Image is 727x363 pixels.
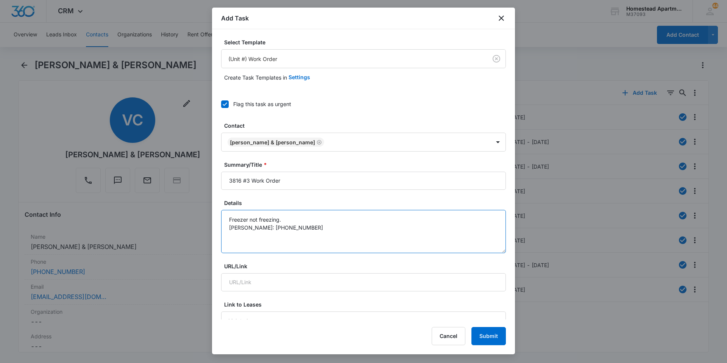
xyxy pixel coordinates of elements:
textarea: Freezer not freezing. [PERSON_NAME]: [PHONE_NUMBER] [221,210,506,253]
button: close [497,14,506,23]
button: Clear [490,53,502,65]
label: Link to Leases [224,300,509,308]
label: URL/Link [224,262,509,270]
label: Contact [224,122,509,130]
div: Flag this task as urgent [233,100,291,108]
p: Create Task Templates in [224,74,287,81]
div: Remove Vanessa Cortez & Juan Sandoval [315,139,322,145]
input: URL/Link [221,273,506,291]
button: Settings [289,68,310,86]
button: Submit [471,327,506,345]
label: Details [224,199,509,207]
button: Cancel [432,327,465,345]
label: Summary/Title [224,161,509,169]
input: Summary/Title [221,172,506,190]
label: Select Template [224,38,509,46]
div: [PERSON_NAME] & [PERSON_NAME] [230,139,315,146]
h1: Add Task [221,14,249,23]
